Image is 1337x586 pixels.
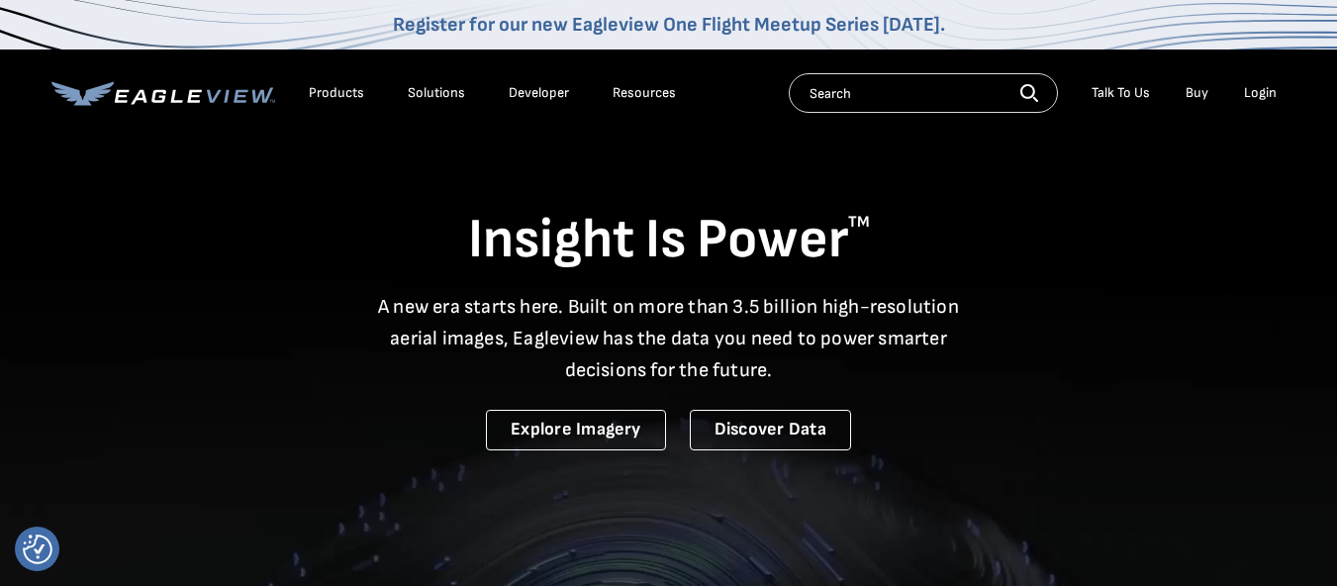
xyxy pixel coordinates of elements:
sup: TM [848,213,870,232]
a: Discover Data [690,410,851,450]
a: Explore Imagery [486,410,666,450]
div: Solutions [408,84,465,102]
a: Buy [1186,84,1208,102]
a: Developer [509,84,569,102]
button: Consent Preferences [23,535,52,564]
div: Talk To Us [1092,84,1150,102]
div: Resources [613,84,676,102]
p: A new era starts here. Built on more than 3.5 billion high-resolution aerial images, Eagleview ha... [366,291,972,386]
input: Search [789,73,1058,113]
h1: Insight Is Power [51,206,1287,275]
a: Register for our new Eagleview One Flight Meetup Series [DATE]. [393,13,945,37]
div: Products [309,84,364,102]
img: Revisit consent button [23,535,52,564]
div: Login [1244,84,1277,102]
